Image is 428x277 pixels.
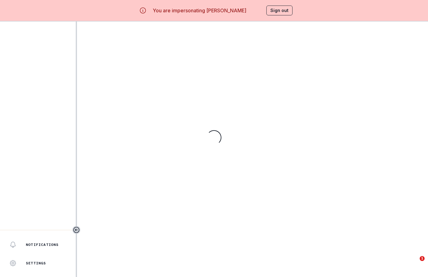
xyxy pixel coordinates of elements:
[407,256,422,271] iframe: Intercom live chat
[153,7,246,14] p: You are impersonating [PERSON_NAME]
[420,256,425,261] span: 1
[72,226,80,234] button: Toggle sidebar
[26,261,46,266] p: Settings
[266,6,293,15] button: Sign out
[26,242,59,247] p: Notifications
